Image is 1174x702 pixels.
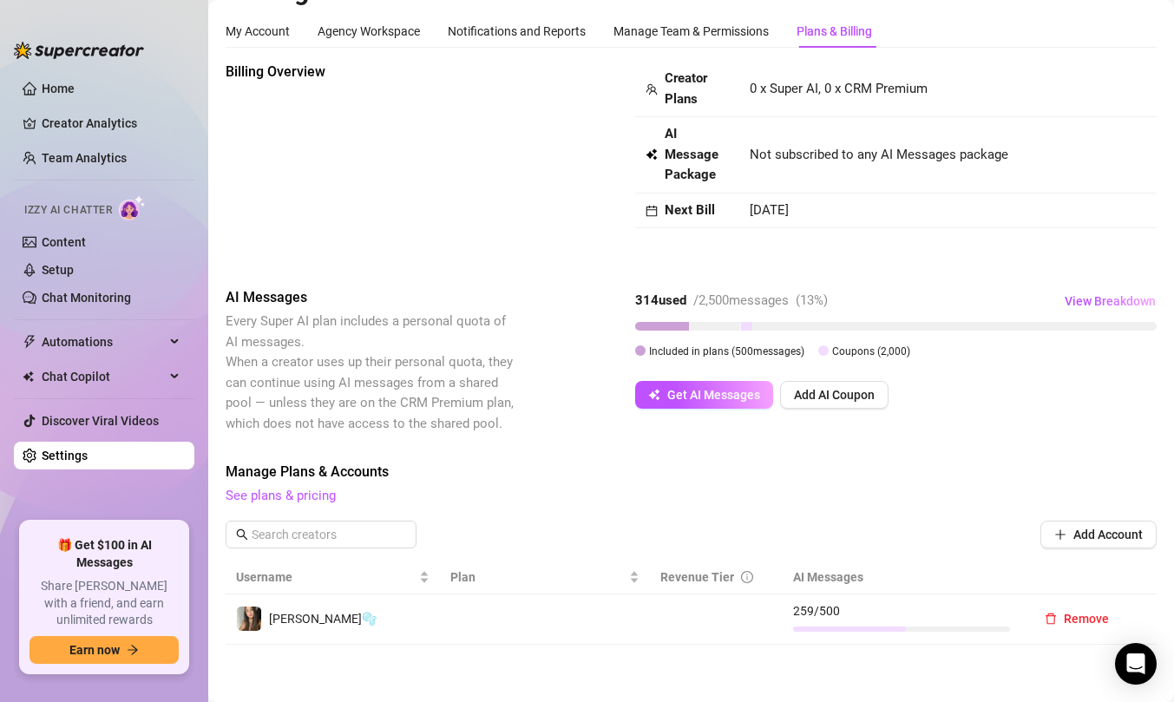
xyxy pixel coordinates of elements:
img: AI Chatter [119,195,146,220]
span: search [236,528,248,541]
span: Included in plans ( 500 messages) [649,345,804,358]
span: AI Messages [226,287,517,308]
img: logo-BBDzfeDw.svg [14,42,144,59]
a: Team Analytics [42,151,127,165]
span: thunderbolt [23,335,36,349]
button: Get AI Messages [635,381,773,409]
span: Plan [450,568,626,587]
span: [DATE] [750,202,789,218]
strong: Next Bill [665,202,715,218]
span: Izzy AI Chatter [24,202,112,219]
span: Billing Overview [226,62,517,82]
th: Username [226,561,440,594]
th: AI Messages [783,561,1020,594]
span: Earn now [69,643,120,657]
span: Manage Plans & Accounts [226,462,1157,482]
span: Every Super AI plan includes a personal quota of AI messages. When a creator uses up their person... [226,313,514,431]
span: arrow-right [127,644,139,656]
button: Remove [1031,605,1123,633]
div: Open Intercom Messenger [1115,643,1157,685]
a: Settings [42,449,88,463]
span: 0 x Super AI, 0 x CRM Premium [750,81,928,96]
div: Plans & Billing [797,22,872,41]
span: Coupons ( 2,000 ) [832,345,910,358]
span: team [646,83,658,95]
span: plus [1054,528,1066,541]
span: Get AI Messages [667,388,760,402]
strong: Creator Plans [665,70,707,107]
strong: AI Message Package [665,126,718,182]
a: Discover Viral Videos [42,414,159,428]
span: Add AI Coupon [794,388,875,402]
span: Username [236,568,416,587]
th: Plan [440,561,650,594]
div: Manage Team & Permissions [613,22,769,41]
span: info-circle [741,571,753,583]
button: View Breakdown [1064,287,1157,315]
a: Chat Monitoring [42,291,131,305]
a: See plans & pricing [226,488,336,503]
span: Remove [1064,612,1109,626]
span: Add Account [1073,528,1143,541]
span: delete [1045,613,1057,625]
strong: 314 used [635,292,686,308]
div: My Account [226,22,290,41]
img: Bella🫧 [237,607,261,631]
span: calendar [646,205,658,217]
a: Home [42,82,75,95]
span: Revenue Tier [660,570,734,584]
span: Share [PERSON_NAME] with a friend, and earn unlimited rewards [30,578,179,629]
span: [PERSON_NAME]🫧 [269,612,377,626]
button: Add Account [1040,521,1157,548]
div: Agency Workspace [318,22,420,41]
span: 🎁 Get $100 in AI Messages [30,537,179,571]
span: Chat Copilot [42,363,165,390]
button: Earn nowarrow-right [30,636,179,664]
img: Chat Copilot [23,371,34,383]
span: Automations [42,328,165,356]
span: View Breakdown [1065,294,1156,308]
a: Setup [42,263,74,277]
button: Add AI Coupon [780,381,889,409]
span: / 2,500 messages [693,292,789,308]
input: Search creators [252,525,392,544]
a: Creator Analytics [42,109,180,137]
span: ( 13 %) [796,292,828,308]
div: Notifications and Reports [448,22,586,41]
span: 259 / 500 [793,601,1010,620]
a: Content [42,235,86,249]
span: Not subscribed to any AI Messages package [750,145,1008,166]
